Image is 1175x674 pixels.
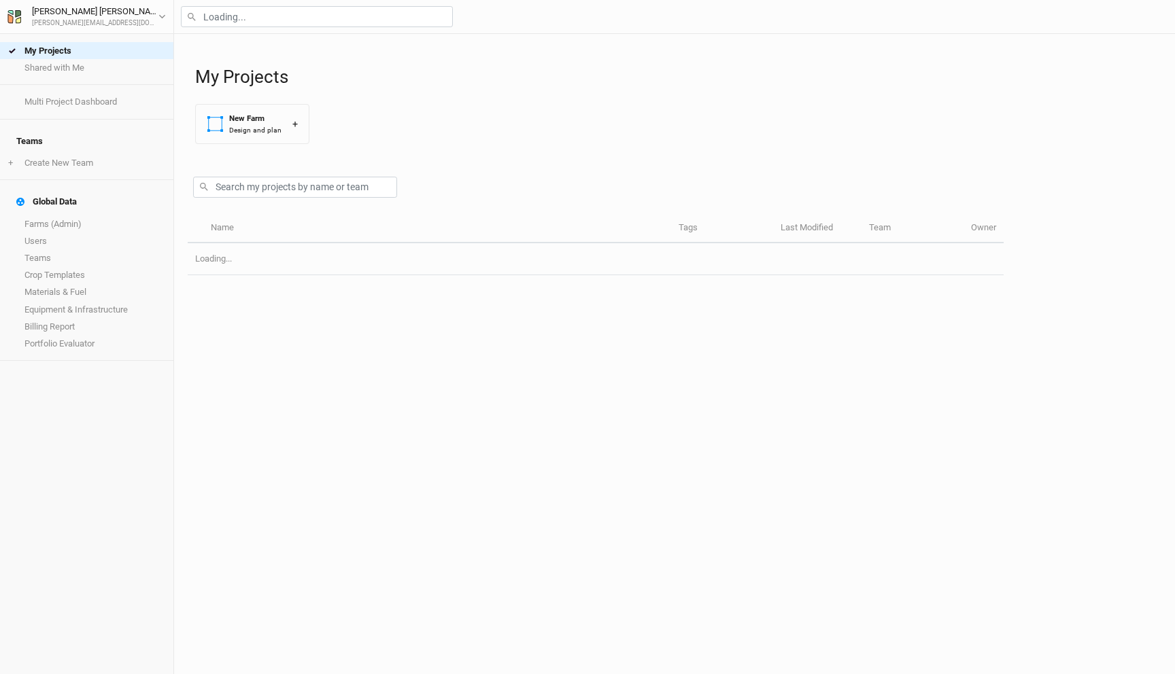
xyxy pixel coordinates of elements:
th: Owner [964,214,1004,243]
input: Loading... [181,6,453,27]
button: New FarmDesign and plan+ [195,104,309,144]
div: Design and plan [229,125,282,135]
td: Loading... [188,243,1004,275]
h4: Teams [8,128,165,155]
th: Name [203,214,670,243]
div: [PERSON_NAME][EMAIL_ADDRESS][DOMAIN_NAME] [32,18,158,29]
th: Tags [671,214,773,243]
input: Search my projects by name or team [193,177,397,198]
div: [PERSON_NAME] [PERSON_NAME] [32,5,158,18]
th: Last Modified [773,214,862,243]
th: Team [862,214,964,243]
button: [PERSON_NAME] [PERSON_NAME][PERSON_NAME][EMAIL_ADDRESS][DOMAIN_NAME] [7,4,167,29]
div: Global Data [16,196,77,207]
span: + [8,158,13,168]
div: New Farm [229,113,282,124]
h1: My Projects [195,67,1161,88]
div: + [292,117,298,131]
